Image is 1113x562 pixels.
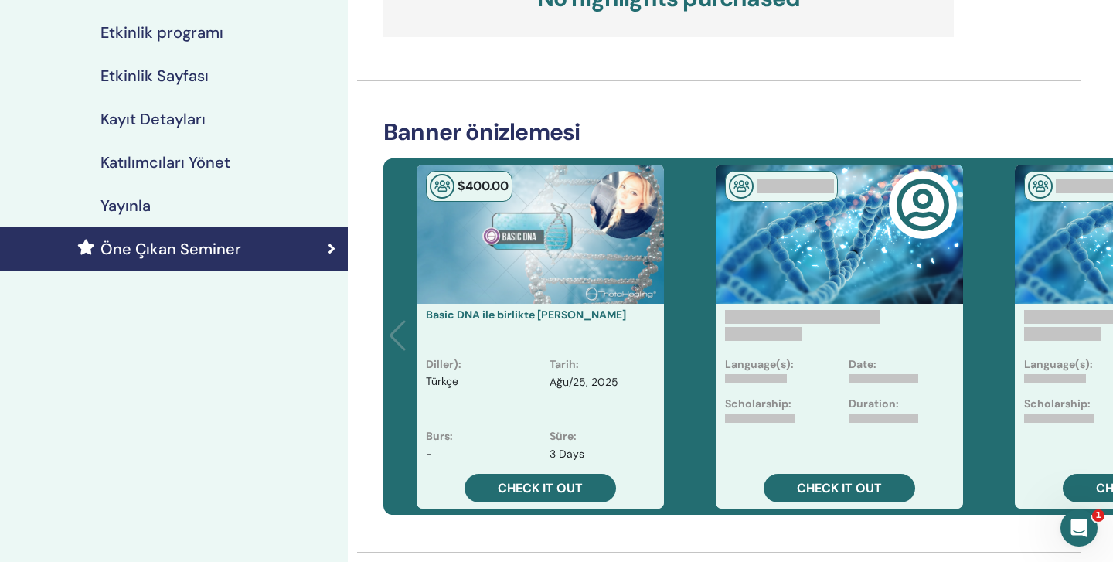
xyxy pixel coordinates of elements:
[100,110,206,128] h4: Kayıt Detayları
[426,308,626,322] a: Basic DNA ile birlikte [PERSON_NAME]
[100,240,241,258] h4: Öne Çıkan Seminer
[1060,509,1098,547] iframe: Intercom live chat
[465,474,616,502] a: Check it out
[100,66,209,85] h4: Etkinlik Sayfası
[764,474,915,502] a: Check it out
[550,446,584,462] p: 3 Days
[1028,174,1053,199] img: In-Person Seminar
[100,153,230,172] h4: Katılımcıları Yönet
[426,446,432,462] p: -
[430,174,454,199] img: In-Person Seminar
[498,480,583,496] span: Check it out
[1024,356,1093,373] p: Language(s):
[725,356,794,373] p: Language(s):
[550,356,579,373] p: Tarih :
[426,356,461,373] p: Diller) :
[100,196,151,215] h4: Yayınla
[849,356,876,373] p: Date:
[590,171,658,239] img: default.jpg
[550,428,577,444] p: Süre :
[458,178,509,194] span: $ 400 .00
[725,396,791,412] p: Scholarship:
[1024,396,1091,412] p: Scholarship:
[426,428,453,444] p: Burs :
[550,374,618,390] p: Ağu/25, 2025
[426,374,458,416] p: Türkçe
[849,396,899,412] p: Duration:
[729,174,754,199] img: In-Person Seminar
[797,480,882,496] span: Check it out
[100,23,223,42] h4: Etkinlik programı
[896,178,950,232] img: user-circle-regular.svg
[1092,509,1104,522] span: 1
